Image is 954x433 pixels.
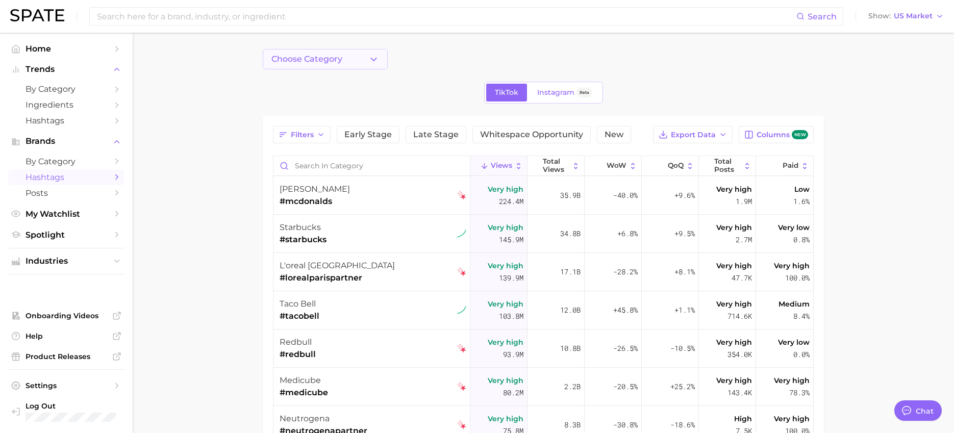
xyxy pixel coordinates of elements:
span: #redbull [280,348,316,361]
span: 34.8b [560,227,581,240]
span: 143.4k [727,387,752,399]
input: Search here for a brand, industry, or ingredient [96,8,796,25]
span: Very high [488,413,523,425]
span: taco bell [280,299,316,309]
span: 354.0k [727,348,752,361]
span: 2.2b [564,380,581,393]
img: tiktok falling star [457,420,466,429]
span: 145.9m [499,234,523,246]
button: Total Posts [699,156,756,176]
span: Views [491,162,512,170]
span: Very low [778,336,810,348]
span: Very high [716,183,752,195]
button: WoW [585,156,642,176]
span: [PERSON_NAME] [280,184,350,194]
span: #tacobell [280,310,319,322]
span: -26.5% [613,342,638,354]
span: neutrogena [280,414,330,423]
span: Early Stage [344,131,392,139]
span: 103.8m [499,310,523,322]
span: Filters [291,131,314,139]
span: 93.9m [503,348,523,361]
span: Product Releases [26,352,107,361]
span: Beta [580,88,589,97]
span: 1.9m [736,195,752,208]
span: Search [808,12,837,21]
a: Help [8,328,124,344]
span: Late Stage [413,131,459,139]
span: Log Out [26,401,142,411]
span: #starbucks [280,234,327,246]
span: Very high [716,374,752,387]
span: Very high [488,221,523,234]
span: -30.8% [613,419,638,431]
span: 0.0% [793,348,810,361]
span: New [605,131,623,139]
button: [PERSON_NAME]#mcdonaldstiktok falling starVery high224.4m35.9b-40.0%+9.6%Very high1.9mLow1.6% [273,176,813,215]
img: tiktok sustained riser [457,305,466,315]
span: 35.9b [560,189,581,201]
span: Very high [488,298,523,310]
span: 47.7k [732,272,752,284]
span: QoQ [668,162,684,170]
button: Export Data [653,126,733,143]
span: #lorealparispartner [280,272,395,284]
span: 10.8b [560,342,581,354]
a: My Watchlist [8,206,124,222]
a: by Category [8,154,124,169]
span: Very high [488,374,523,387]
span: Help [26,332,107,341]
span: by Category [26,84,107,94]
a: by Category [8,81,124,97]
button: l'oreal [GEOGRAPHIC_DATA]#lorealparispartnertiktok falling starVery high139.9m17.1b-28.2%+8.1%Ver... [273,253,813,291]
img: tiktok falling star [457,191,466,200]
span: 2.7m [736,234,752,246]
span: Home [26,44,107,54]
button: taco bell#tacobelltiktok sustained riserVery high103.8m12.0b+45.8%+1.1%Very high714.6kMedium8.4% [273,291,813,329]
span: Trends [26,65,107,74]
span: TikTok [495,88,518,97]
span: 8.4% [793,310,810,322]
span: 0.8% [793,234,810,246]
span: Export Data [671,131,716,139]
button: Total Views [528,156,585,176]
span: +45.8% [613,304,638,316]
img: tiktok falling star [457,382,466,391]
span: 224.4m [499,195,523,208]
span: +1.1% [674,304,695,316]
button: Brands [8,134,124,149]
span: +9.6% [674,189,695,201]
span: redbull [280,337,312,347]
span: l'oreal [GEOGRAPHIC_DATA] [280,261,395,270]
img: tiktok falling star [457,344,466,353]
span: Hashtags [26,172,107,182]
button: starbucks#starbuckstiktok sustained riserVery high145.9m34.8b+6.8%+9.5%Very high2.7mVery low0.8% [273,215,813,253]
button: Views [470,156,528,176]
span: Very high [716,298,752,310]
a: Settings [8,378,124,393]
span: 8.3b [564,419,581,431]
span: Very high [774,413,810,425]
a: TikTok [486,84,527,101]
span: -20.5% [613,380,638,393]
input: Search in category [273,156,470,175]
a: Log out. Currently logged in with e-mail swiener@maryruthorganics.com. [8,398,124,425]
button: Choose Category [263,49,388,69]
button: Trends [8,62,124,77]
span: #mcdonalds [280,195,350,208]
span: new [792,130,808,140]
span: Low [794,183,810,195]
span: Choose Category [271,55,342,64]
span: Very high [774,260,810,272]
span: Settings [26,381,107,390]
span: High [734,413,752,425]
span: Medium [779,298,810,310]
span: Very low [778,221,810,234]
a: Ingredients [8,97,124,113]
span: #medicube [280,387,328,399]
span: Very high [488,260,523,272]
span: 78.3% [789,387,810,399]
a: Spotlight [8,227,124,243]
a: InstagramBeta [529,84,601,101]
img: SPATE [10,9,64,21]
